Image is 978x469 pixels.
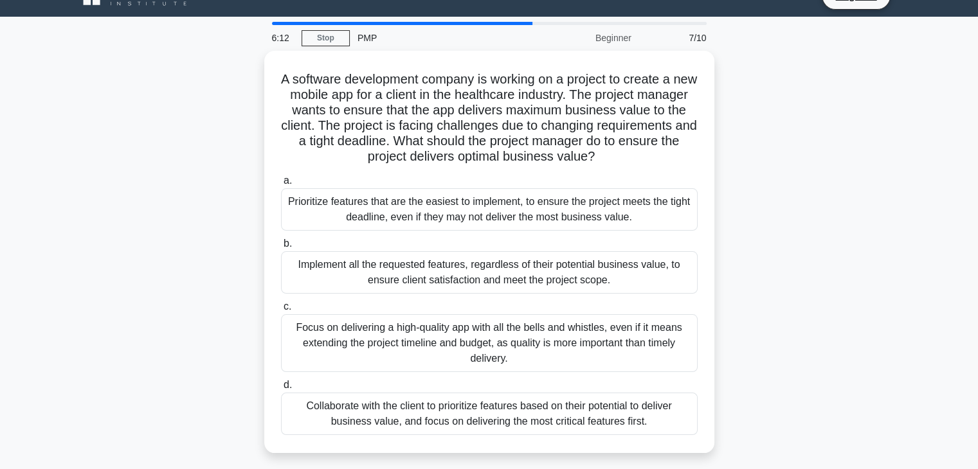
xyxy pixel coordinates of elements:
[284,301,291,312] span: c.
[281,188,698,231] div: Prioritize features that are the easiest to implement, to ensure the project meets the tight dead...
[302,30,350,46] a: Stop
[284,175,292,186] span: a.
[527,25,639,51] div: Beginner
[280,71,699,165] h5: A software development company is working on a project to create a new mobile app for a client in...
[284,238,292,249] span: b.
[284,379,292,390] span: d.
[281,251,698,294] div: Implement all the requested features, regardless of their potential business value, to ensure cli...
[639,25,714,51] div: 7/10
[281,393,698,435] div: Collaborate with the client to prioritize features based on their potential to deliver business v...
[264,25,302,51] div: 6:12
[350,25,527,51] div: PMP
[281,314,698,372] div: Focus on delivering a high-quality app with all the bells and whistles, even if it means extendin...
